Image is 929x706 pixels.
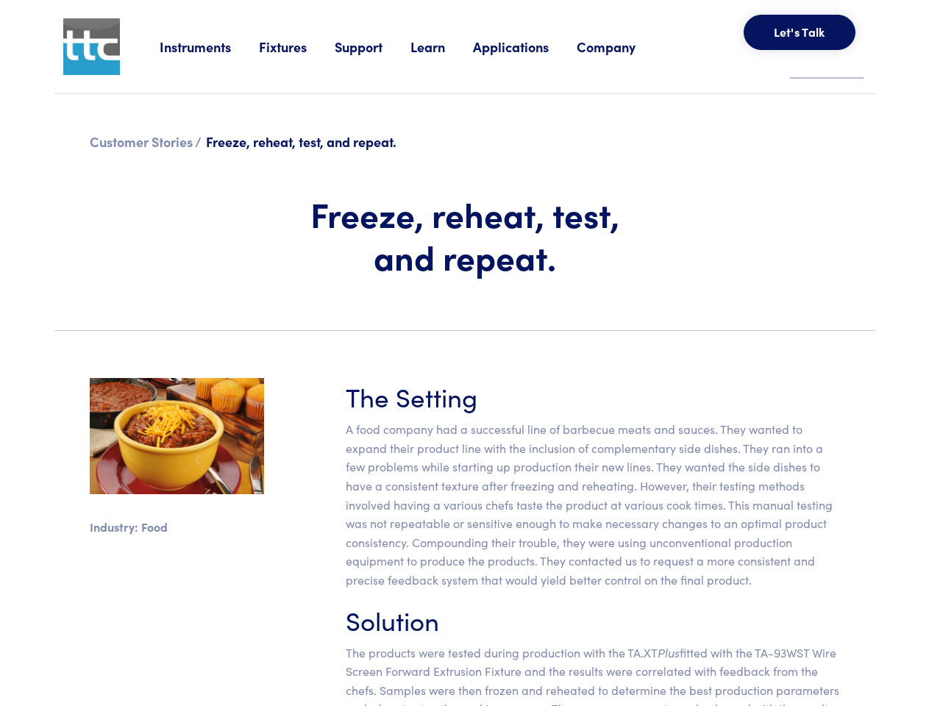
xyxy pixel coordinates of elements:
a: Learn [410,38,473,56]
em: Plus [658,644,680,660]
a: Fixtures [259,38,335,56]
h1: Freeze, reheat, test, and repeat. [282,193,648,277]
span: Freeze, reheat, test, and repeat. [206,132,396,151]
button: Let's Talk [744,15,855,50]
img: ttc_logo_1x1_v1.0.png [63,18,120,75]
a: Applications [473,38,577,56]
h3: Solution [346,602,840,638]
a: Company [577,38,663,56]
h3: The Setting [346,378,840,414]
a: Instruments [160,38,259,56]
p: A food company had a successful line of barbecue meats and sauces. They wanted to expand their pr... [346,420,840,589]
p: Industry: Food [90,518,264,537]
a: Support [335,38,410,56]
a: Customer Stories / [90,132,202,151]
img: sidedishes.jpg [90,378,264,494]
